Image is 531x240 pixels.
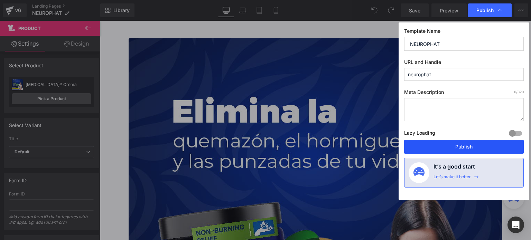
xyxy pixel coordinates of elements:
[404,28,524,37] label: Template Name
[404,140,524,154] button: Publish
[404,128,435,140] label: Lazy Loading
[434,162,475,174] h4: It’s a good start
[514,90,516,94] span: 0
[413,167,425,178] img: onboarding-status.svg
[514,90,524,94] span: /320
[404,89,524,98] label: Meta Description
[404,59,524,68] label: URL and Handle
[507,217,524,233] div: Open Intercom Messenger
[434,174,471,183] div: Let’s make it better
[476,7,494,13] span: Publish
